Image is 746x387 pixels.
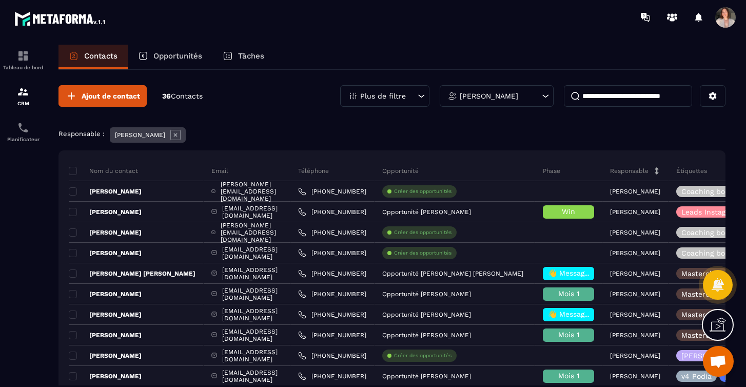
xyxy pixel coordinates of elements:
[82,91,140,101] span: Ajout de contact
[382,311,471,318] p: Opportunité [PERSON_NAME]
[610,373,660,380] p: [PERSON_NAME]
[84,51,117,61] p: Contacts
[394,188,451,195] p: Créer des opportunités
[17,122,29,134] img: scheduler
[558,331,579,339] span: Mois 1
[610,229,660,236] p: [PERSON_NAME]
[394,352,451,359] p: Créer des opportunités
[298,290,366,298] a: [PHONE_NUMBER]
[382,208,471,216] p: Opportunité [PERSON_NAME]
[3,42,44,78] a: formationformationTableau de bord
[543,167,560,175] p: Phase
[298,269,366,278] a: [PHONE_NUMBER]
[681,188,733,195] p: Coaching book
[382,373,471,380] p: Opportunité [PERSON_NAME]
[69,372,142,380] p: [PERSON_NAME]
[69,331,142,339] p: [PERSON_NAME]
[3,101,44,106] p: CRM
[14,9,107,28] img: logo
[238,51,264,61] p: Tâches
[298,167,329,175] p: Téléphone
[298,372,366,380] a: [PHONE_NUMBER]
[558,289,579,298] span: Mois 1
[548,310,639,318] span: 👋 Message de Bienvenue
[58,130,105,138] p: Responsable :
[17,50,29,62] img: formation
[676,167,707,175] p: Étiquettes
[610,167,649,175] p: Responsable
[298,331,366,339] a: [PHONE_NUMBER]
[681,332,723,339] p: Masterclass
[394,229,451,236] p: Créer des opportunités
[681,249,733,257] p: Coaching book
[298,208,366,216] a: [PHONE_NUMBER]
[298,249,366,257] a: [PHONE_NUMBER]
[610,188,660,195] p: [PERSON_NAME]
[681,291,723,298] p: Masterclass
[128,45,212,69] a: Opportunités
[153,51,202,61] p: Opportunités
[360,92,406,100] p: Plus de filtre
[69,352,142,360] p: [PERSON_NAME]
[69,167,138,175] p: Nom du contact
[681,229,733,236] p: Coaching book
[17,86,29,98] img: formation
[58,45,128,69] a: Contacts
[548,269,639,277] span: 👋 Message de Bienvenue
[610,352,660,359] p: [PERSON_NAME]
[3,137,44,142] p: Planificateur
[382,167,419,175] p: Opportunité
[394,249,451,257] p: Créer des opportunités
[562,207,575,216] span: Win
[69,269,195,278] p: [PERSON_NAME] [PERSON_NAME]
[382,270,523,277] p: Opportunité [PERSON_NAME] [PERSON_NAME]
[69,290,142,298] p: [PERSON_NAME]
[610,311,660,318] p: [PERSON_NAME]
[382,332,471,339] p: Opportunité [PERSON_NAME]
[681,208,739,216] p: Leads Instagram
[3,65,44,70] p: Tableau de bord
[3,114,44,150] a: schedulerschedulerPlanificateur
[558,372,579,380] span: Mois 1
[610,291,660,298] p: [PERSON_NAME]
[212,45,274,69] a: Tâches
[69,228,142,237] p: [PERSON_NAME]
[69,311,142,319] p: [PERSON_NAME]
[298,352,366,360] a: [PHONE_NUMBER]
[162,91,203,101] p: 36
[298,228,366,237] a: [PHONE_NUMBER]
[610,249,660,257] p: [PERSON_NAME]
[681,311,723,318] p: Masterclass
[69,249,142,257] p: [PERSON_NAME]
[69,208,142,216] p: [PERSON_NAME]
[58,85,147,107] button: Ajout de contact
[460,92,518,100] p: [PERSON_NAME]
[681,373,712,380] p: v4 Podia
[3,78,44,114] a: formationformationCRM
[610,332,660,339] p: [PERSON_NAME]
[298,187,366,196] a: [PHONE_NUMBER]
[171,92,203,100] span: Contacts
[382,291,471,298] p: Opportunité [PERSON_NAME]
[211,167,228,175] p: Email
[298,311,366,319] a: [PHONE_NUMBER]
[69,187,142,196] p: [PERSON_NAME]
[610,270,660,277] p: [PERSON_NAME]
[610,208,660,216] p: [PERSON_NAME]
[681,270,723,277] p: Masterclass
[703,346,734,377] a: Ouvrir le chat
[115,131,165,139] p: [PERSON_NAME]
